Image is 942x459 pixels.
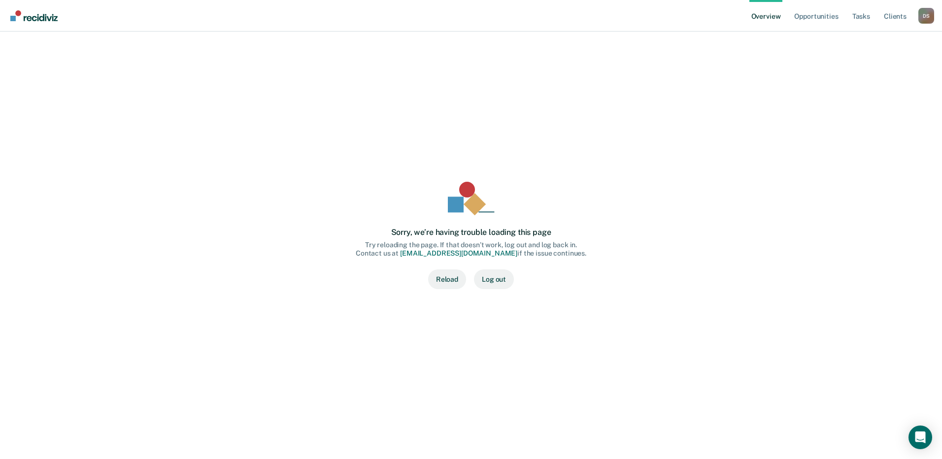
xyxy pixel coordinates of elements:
button: Reload [428,269,466,289]
button: Log out [474,269,514,289]
a: [EMAIL_ADDRESS][DOMAIN_NAME] [400,249,517,257]
div: Sorry, we’re having trouble loading this page [391,228,551,237]
button: Profile dropdown button [918,8,934,24]
img: Recidiviz [10,10,58,21]
div: D S [918,8,934,24]
div: Open Intercom Messenger [908,426,932,449]
div: Try reloading the page. If that doesn’t work, log out and log back in. Contact us at if the issue... [356,241,586,258]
